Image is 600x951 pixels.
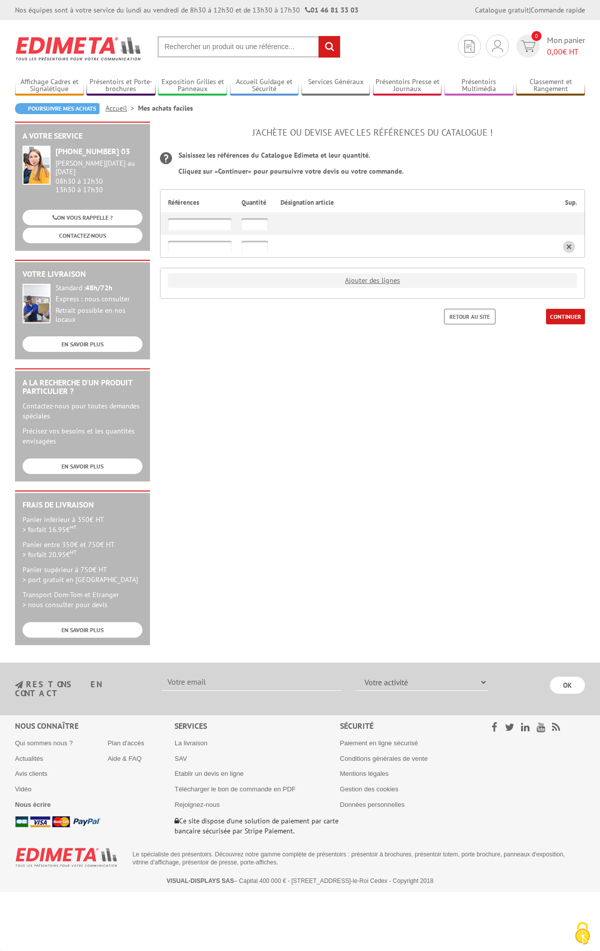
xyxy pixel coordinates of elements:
a: Commande rapide [530,6,585,15]
a: Mentions légales [340,770,389,777]
span: 0,00 [547,47,562,57]
p: Références [168,199,231,206]
span: > forfait 16.95€ [22,525,76,534]
span: > forfait 20.95€ [22,550,76,559]
a: Données personnelles [340,801,404,808]
li: Mes achats faciles [138,103,193,113]
p: Contactez-nous pour toutes demandes spéciales [22,401,142,421]
div: Nous connaître [15,720,174,732]
b: Saisissez les références du Catalogue Edimeta et leur quantité. [178,151,370,160]
strong: 01 46 81 33 03 [305,6,358,15]
a: La livraison [174,739,207,747]
p: Transport Dom-Tom et Etranger [22,590,142,610]
a: Conditions générales de vente [340,755,428,762]
img: widget-service.jpg [22,146,50,185]
a: Accueil [105,104,138,113]
input: OK [550,677,585,694]
a: CONTINUER [546,309,585,324]
input: Rechercher un produit ou une référence... [157,36,340,58]
strong: 48h/72h [85,283,112,292]
p: Quantité [241,199,268,206]
h2: A votre service [22,132,142,141]
a: Ajouter des lignes [168,273,577,288]
h3: restons en contact [15,680,146,698]
a: Avis clients [15,770,47,777]
a: Vidéo [15,785,31,793]
a: SAV [174,755,187,762]
a: Télécharger le bon de commande en PDF [174,785,295,793]
img: devis rapide [492,40,503,52]
a: Présentoirs Multimédia [444,78,513,94]
p: Sup. [565,199,577,206]
span: Mon panier [547,35,585,58]
p: Panier supérieur à 750€ HT [22,565,142,585]
h2: Votre livraison [22,270,142,279]
a: Classement et Rangement [516,78,585,94]
h1: J'achète ou devise avec les références du catalogue ! [160,128,585,138]
p: Précisez vos besoins et les quantités envisagées [22,426,142,446]
a: Aide & FAQ [107,755,141,762]
h2: A la recherche d'un produit particulier ? [22,378,142,396]
b: Cliquez sur «Continuer» pour poursuivre votre devis ou votre commande. [178,167,403,176]
a: EN SAVOIR PLUS [22,336,142,352]
a: Nous écrire [15,801,51,808]
div: | [475,5,585,15]
div: Express : nous consulter [55,295,142,304]
a: Paiement en ligne sécurisé [340,739,418,747]
img: devis rapide [521,41,535,52]
span: > port gratuit en [GEOGRAPHIC_DATA] [22,575,138,584]
a: devis rapide 0 Mon panier 0,00€ HT [514,35,585,58]
p: Panier entre 350€ et 750€ HT [22,540,142,560]
p: Ce site dispose d’une solution de paiement par carte bancaire sécurisée par Stripe Paiement. [174,816,340,836]
strong: VISUAL-DISPLAYS SAS [166,877,234,884]
a: Poursuivre mes achats [15,103,99,114]
a: CONTACTEZ-NOUS [22,228,142,243]
a: EN SAVOIR PLUS [22,622,142,638]
sup: HT [70,524,76,531]
div: [PERSON_NAME][DATE] au [DATE] [55,159,142,176]
div: Sécurité [340,720,465,732]
a: ON VOUS RAPPELLE ? [22,210,142,225]
input: Votre email [161,674,341,691]
a: Catalogue gratuit [475,6,529,15]
a: Retour au site [444,309,495,324]
div: 08h30 à 12h30 13h30 à 17h30 [55,159,142,194]
a: Etablir un devis en ligne [174,770,243,777]
div: Retrait possible en nos locaux [55,306,142,324]
strong: [PHONE_NUMBER] 03 [55,146,130,156]
img: Cookies (fenêtre modale) [570,921,595,946]
a: EN SAVOIR PLUS [22,458,142,474]
button: Cookies (fenêtre modale) [565,917,600,951]
p: – Capital 400 000 € - [STREET_ADDRESS]-le-Roi Cedex - Copyright 2018 [24,877,576,884]
div: Services [174,720,340,732]
a: Services Généraux [301,78,370,94]
a: Présentoirs et Porte-brochures [86,78,155,94]
img: newsletter.jpg [15,681,23,689]
a: Affichage Cadres et Signalétique [15,78,84,94]
a: Plan d'accès [107,739,144,747]
p: Panier inférieur à 350€ HT [22,515,142,535]
a: Accueil Guidage et Sécurité [230,78,299,94]
img: Edimeta [15,30,142,67]
a: Gestion des cookies [340,785,398,793]
a: Exposition Grilles et Panneaux [158,78,227,94]
a: Actualités [15,755,43,762]
a: Présentoirs Presse et Journaux [373,78,442,94]
p: Le spécialiste des présentoirs. Découvrez notre gamme complète de présentoirs : présentoir à broc... [132,850,577,866]
h2: Frais de Livraison [22,501,142,510]
span: € HT [547,46,585,58]
a: Rejoignez-nous [174,801,219,808]
input: rechercher [318,36,340,58]
img: widget-livraison.jpg [22,284,50,323]
span: > nous consulter pour devis [22,600,107,609]
p: Désignation article [280,199,334,206]
div: Nos équipes sont à votre service du lundi au vendredi de 8h30 à 12h30 et de 13h30 à 17h30 [15,5,358,15]
a: Qui sommes nous ? [15,739,73,747]
img: devis rapide [464,40,474,53]
sup: HT [70,549,76,556]
span: 0 [531,31,541,41]
div: Standard : [55,284,142,293]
